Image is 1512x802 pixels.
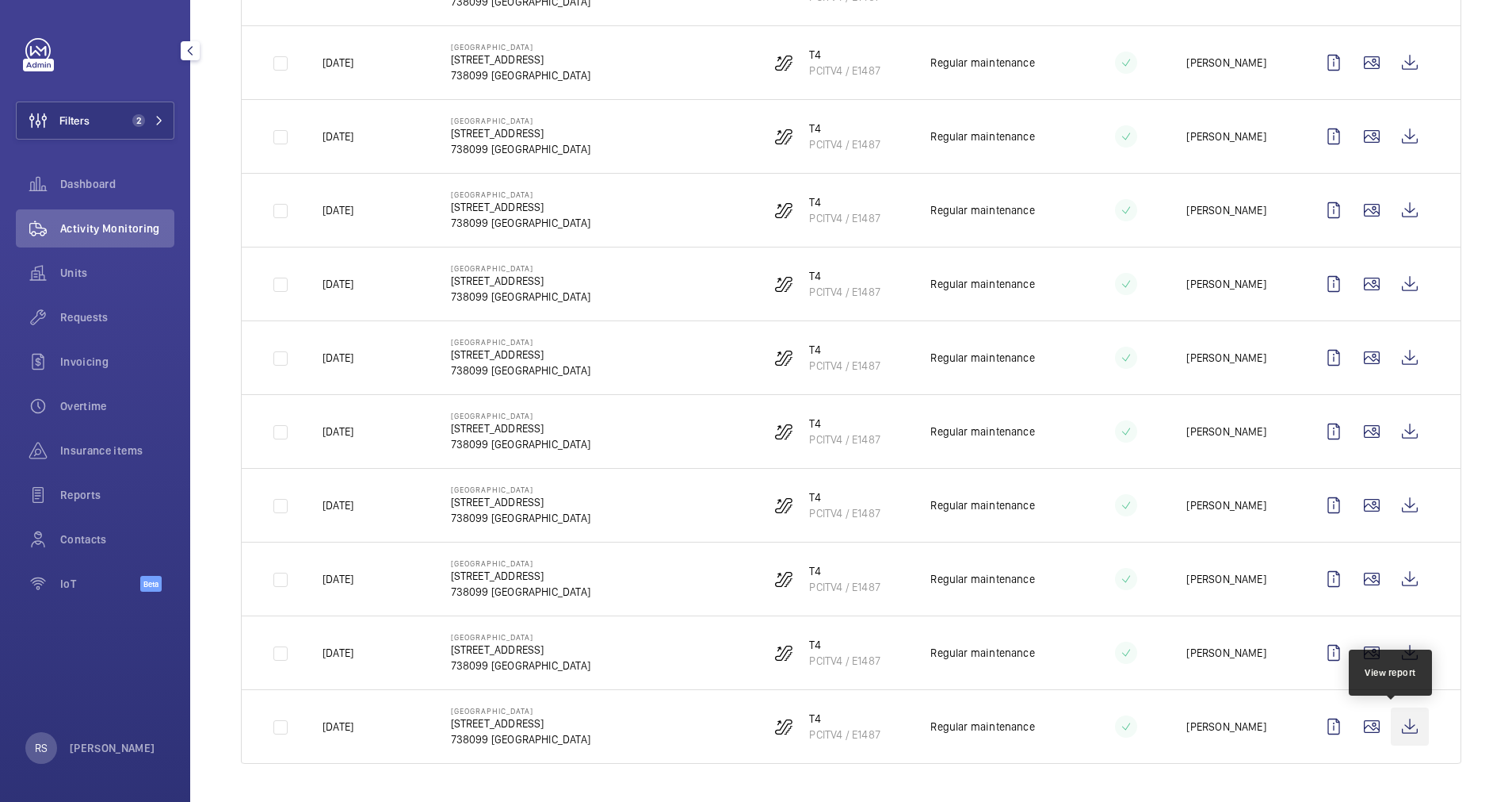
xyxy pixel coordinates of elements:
p: [DATE] [323,350,353,366]
p: [DATE] [323,129,353,144]
p: [STREET_ADDRESS] [451,494,590,510]
p: Regular maintenance [930,424,1034,439]
p: [PERSON_NAME] [1186,645,1266,661]
p: T4 [809,563,880,579]
p: [GEOGRAPHIC_DATA] [451,190,590,199]
p: [GEOGRAPHIC_DATA] [451,116,590,125]
p: [GEOGRAPHIC_DATA] [451,263,590,273]
span: Activity Monitoring [60,221,174,236]
p: T4 [809,637,880,653]
img: escalator.svg [774,643,793,662]
p: [STREET_ADDRESS] [451,347,590,363]
p: Regular maintenance [930,350,1034,366]
span: Insurance items [60,443,174,459]
p: PCITV4 / E1487 [809,505,880,521]
p: [GEOGRAPHIC_DATA] [451,337,590,347]
div: View report [1365,666,1416,680]
p: T4 [809,121,880,136]
p: PCITV4 / E1487 [809,358,880,374]
p: [DATE] [323,645,353,661]
p: 738099 [GEOGRAPHIC_DATA] [451,731,590,747]
p: T4 [809,342,880,358]
p: 738099 [GEOGRAPHIC_DATA] [451,658,590,673]
p: [PERSON_NAME] [1186,571,1266,587]
p: Regular maintenance [930,571,1034,587]
p: Regular maintenance [930,645,1034,661]
p: Regular maintenance [930,129,1034,144]
img: escalator.svg [774,348,793,367]
p: [DATE] [323,424,353,439]
p: T4 [809,47,880,63]
p: Regular maintenance [930,55,1034,71]
p: [PERSON_NAME] [1186,497,1266,513]
span: Filters [59,113,90,129]
p: [PERSON_NAME] [1186,276,1266,292]
p: [GEOGRAPHIC_DATA] [451,485,590,494]
p: 738099 [GEOGRAPHIC_DATA] [451,141,590,157]
img: escalator.svg [774,717,793,736]
img: escalator.svg [774,422,793,441]
p: [STREET_ADDRESS] [451,125,590,141]
span: Requests [60,309,174,325]
img: escalator.svg [774,201,793,220]
p: PCITV4 / E1487 [809,727,880,743]
p: T4 [809,711,880,727]
p: [DATE] [323,719,353,735]
span: Beta [140,576,162,592]
img: escalator.svg [774,53,793,72]
p: PCITV4 / E1487 [809,210,880,226]
p: PCITV4 / E1487 [809,63,880,79]
p: [STREET_ADDRESS] [451,642,590,658]
p: Regular maintenance [930,497,1034,513]
p: [PERSON_NAME] [1186,129,1266,144]
p: 738099 [GEOGRAPHIC_DATA] [451,436,590,452]
p: [PERSON_NAME] [1186,202,1266,218]
p: PCITV4 / E1487 [809,284,880,300]
p: [STREET_ADDRESS] [451,568,590,584]
span: Contacts [60,531,174,547]
p: [PERSON_NAME] [70,740,155,756]
p: PCITV4 / E1487 [809,136,880,152]
p: [GEOGRAPHIC_DATA] [451,632,590,642]
span: Invoicing [60,354,174,370]
p: Regular maintenance [930,719,1034,735]
p: [DATE] [323,571,353,587]
p: [STREET_ADDRESS] [451,420,590,436]
p: [STREET_ADDRESS] [451,273,590,289]
img: escalator.svg [774,570,793,589]
p: [DATE] [323,202,353,218]
p: [PERSON_NAME] [1186,350,1266,366]
span: Dashboard [60,176,174,192]
p: Regular maintenance [930,202,1034,218]
span: 2 [132,114,145,127]
p: T4 [809,489,880,505]
p: [DATE] [323,276,353,292]
p: [GEOGRAPHIC_DATA] [451,558,590,568]
span: IoT [60,576,140,592]
p: T4 [809,194,880,210]
p: 738099 [GEOGRAPHIC_DATA] [451,215,590,231]
p: [GEOGRAPHIC_DATA] [451,411,590,420]
p: [PERSON_NAME] [1186,719,1266,735]
p: PCITV4 / E1487 [809,432,880,447]
p: [STREET_ADDRESS] [451,52,590,67]
span: Overtime [60,398,174,414]
p: [STREET_ADDRESS] [451,199,590,215]
img: escalator.svg [774,496,793,515]
img: escalator.svg [774,274,793,294]
p: PCITV4 / E1487 [809,653,880,669]
span: Reports [60,487,174,503]
p: 738099 [GEOGRAPHIC_DATA] [451,510,590,526]
button: Filters2 [16,102,174,140]
p: [STREET_ADDRESS] [451,716,590,731]
p: 738099 [GEOGRAPHIC_DATA] [451,363,590,378]
p: [PERSON_NAME] [1186,424,1266,439]
img: escalator.svg [774,127,793,146]
p: 738099 [GEOGRAPHIC_DATA] [451,289,590,305]
p: T4 [809,268,880,284]
p: [DATE] [323,55,353,71]
span: Units [60,265,174,281]
p: PCITV4 / E1487 [809,579,880,595]
p: RS [35,740,48,756]
p: [GEOGRAPHIC_DATA] [451,706,590,716]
